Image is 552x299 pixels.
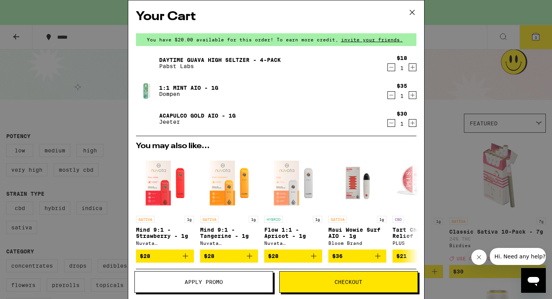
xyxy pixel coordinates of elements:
[471,249,487,265] iframe: Close message
[264,241,322,246] div: Nuvata ([GEOGRAPHIC_DATA])
[392,241,450,246] div: PLUS
[335,279,362,285] span: Checkout
[136,154,194,249] a: Open page for Mind 9:1 - Strawberry - 1g from Nuvata (CA)
[397,55,407,61] div: $18
[279,271,418,293] button: Checkout
[397,93,407,99] div: 1
[396,253,407,259] span: $21
[328,241,386,246] div: Bloom Brand
[328,154,386,249] a: Open page for Maui Wowie Surf AIO - 1g from Bloom Brand
[409,63,416,71] button: Increment
[332,253,343,259] span: $36
[134,271,273,293] button: Apply Promo
[397,83,407,89] div: $35
[397,111,407,117] div: $30
[200,154,258,249] a: Open page for Mind 9:1 - Tangerine - 1g from Nuvata (CA)
[249,216,258,223] p: 1g
[409,91,416,99] button: Increment
[387,119,395,127] button: Decrement
[409,119,416,127] button: Increment
[136,227,194,239] p: Mind 9:1 - Strawberry - 1g
[136,154,194,212] img: Nuvata (CA) - Mind 9:1 - Strawberry - 1g
[387,91,395,99] button: Decrement
[200,154,258,212] img: Nuvata (CA) - Mind 9:1 - Tangerine - 1g
[136,52,158,74] img: Daytime Guava High Seltzer - 4-pack
[200,241,258,246] div: Nuvata ([GEOGRAPHIC_DATA])
[268,253,279,259] span: $28
[136,241,194,246] div: Nuvata ([GEOGRAPHIC_DATA])
[338,37,406,42] span: invite your friends.
[159,91,218,97] p: Dompen
[387,63,395,71] button: Decrement
[392,154,450,249] a: Open page for Tart Cherry Relief 20:5:1 Gummies from PLUS
[136,80,158,102] img: 1:1 Mint AIO - 1g
[264,154,322,249] a: Open page for Flow 1:1 - Apricot - 1g from Nuvata (CA)
[328,227,386,239] p: Maui Wowie Surf AIO - 1g
[521,268,546,293] iframe: Button to launch messaging window
[159,63,281,69] p: Pabst Labs
[159,119,236,125] p: Jeeter
[200,249,258,263] button: Add to bag
[136,216,155,223] p: SATIVA
[147,37,338,42] span: You have $20.00 available for this order! To earn more credit,
[490,248,546,265] iframe: Message from company
[328,154,386,212] img: Bloom Brand - Maui Wowie Surf AIO - 1g
[136,108,158,130] img: Acapulco Gold AIO - 1g
[159,57,281,63] a: Daytime Guava High Seltzer - 4-pack
[136,142,416,150] h2: You may also like...
[204,253,214,259] span: $28
[200,227,258,239] p: Mind 9:1 - Tangerine - 1g
[377,216,386,223] p: 1g
[159,113,236,119] a: Acapulco Gold AIO - 1g
[264,154,322,212] img: Nuvata (CA) - Flow 1:1 - Apricot - 1g
[392,216,404,223] p: CBD
[392,249,450,263] button: Add to bag
[159,85,218,91] a: 1:1 Mint AIO - 1g
[136,8,416,26] h2: Your Cart
[392,227,450,239] p: Tart Cherry Relief 20:5:1 Gummies
[328,249,386,263] button: Add to bag
[328,216,347,223] p: SATIVA
[136,33,416,46] div: You have $20.00 available for this order! To earn more credit,invite your friends.
[264,227,322,239] p: Flow 1:1 - Apricot - 1g
[264,249,322,263] button: Add to bag
[200,216,219,223] p: SATIVA
[185,216,194,223] p: 1g
[397,121,407,127] div: 1
[136,249,194,263] button: Add to bag
[140,253,150,259] span: $28
[397,65,407,71] div: 1
[264,216,283,223] p: HYBRID
[313,216,322,223] p: 1g
[185,279,223,285] span: Apply Promo
[392,154,450,212] img: PLUS - Tart Cherry Relief 20:5:1 Gummies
